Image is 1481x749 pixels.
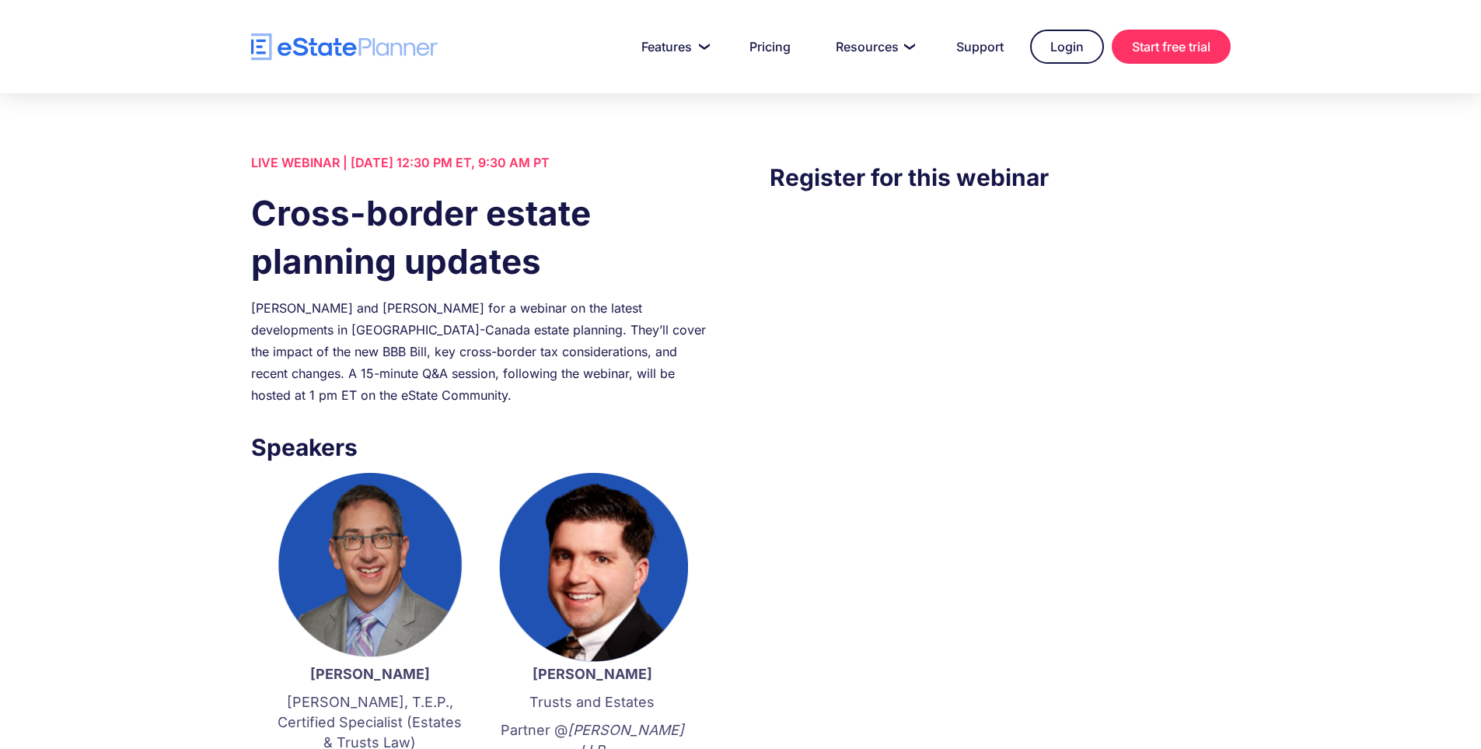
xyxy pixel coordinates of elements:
[251,152,711,173] div: LIVE WEBINAR | [DATE] 12:30 PM ET, 9:30 AM PT
[770,226,1230,491] iframe: Form 0
[770,159,1230,195] h3: Register for this webinar
[623,31,723,62] a: Features
[251,429,711,465] h3: Speakers
[251,33,438,61] a: home
[1112,30,1231,64] a: Start free trial
[731,31,809,62] a: Pricing
[1030,30,1104,64] a: Login
[817,31,930,62] a: Resources
[497,692,688,712] p: Trusts and Estates
[938,31,1022,62] a: Support
[251,189,711,285] h1: Cross-border estate planning updates
[251,297,711,406] div: [PERSON_NAME] and [PERSON_NAME] for a webinar on the latest developments in [GEOGRAPHIC_DATA]-Can...
[533,666,652,682] strong: [PERSON_NAME]
[310,666,430,682] strong: [PERSON_NAME]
